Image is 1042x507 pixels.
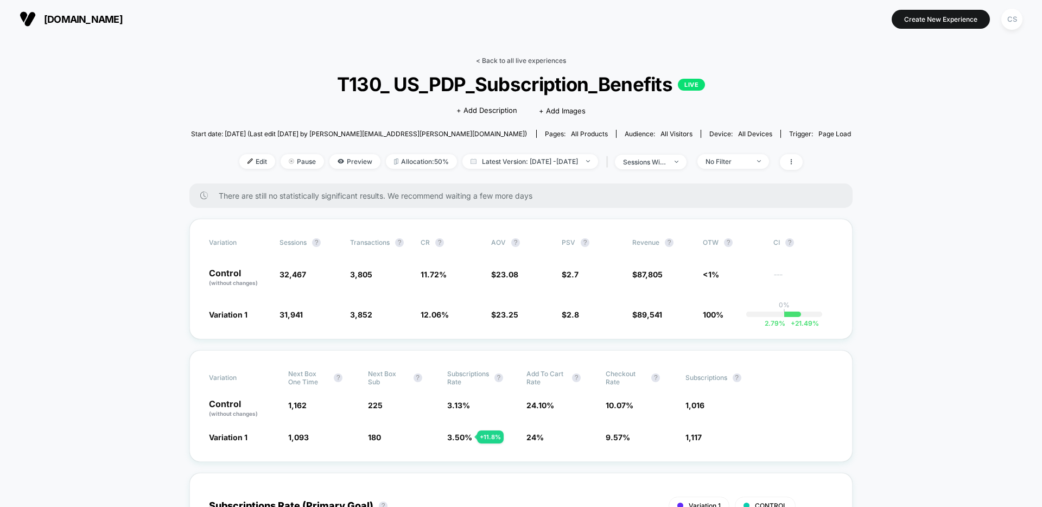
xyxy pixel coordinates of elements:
[562,270,579,279] span: $
[350,238,390,246] span: Transactions
[209,269,269,287] p: Control
[279,310,303,319] span: 31,941
[191,130,527,138] span: Start date: [DATE] (Last edit [DATE] by [PERSON_NAME][EMAIL_ADDRESS][PERSON_NAME][DOMAIN_NAME])
[757,160,761,162] img: end
[675,161,678,163] img: end
[660,130,692,138] span: All Visitors
[394,159,398,164] img: rebalance
[209,370,269,386] span: Variation
[239,154,275,169] span: Edit
[511,238,520,247] button: ?
[625,130,692,138] div: Audience:
[765,319,785,327] span: 2.79 %
[586,160,590,162] img: end
[421,270,447,279] span: 11.72 %
[209,238,269,247] span: Variation
[678,79,705,91] p: LIVE
[603,154,615,170] span: |
[224,73,818,96] span: T130_ US_PDP_Subscription_Benefits
[703,238,763,247] span: OTW
[289,159,294,164] img: end
[312,238,321,247] button: ?
[1001,9,1022,30] div: CS
[281,154,324,169] span: Pause
[491,270,518,279] span: $
[606,370,646,386] span: Checkout Rate
[773,271,833,287] span: ---
[447,433,472,442] span: 3.50 %
[526,401,554,410] span: 24.10 %
[414,373,422,382] button: ?
[471,159,476,164] img: calendar
[279,270,306,279] span: 32,467
[209,280,258,286] span: (without changes)
[632,270,663,279] span: $
[421,310,449,319] span: 12.06 %
[738,130,772,138] span: all devices
[350,270,372,279] span: 3,805
[526,433,544,442] span: 24 %
[288,401,307,410] span: 1,162
[477,430,504,443] div: + 11.8 %
[421,238,430,246] span: CR
[651,373,660,382] button: ?
[998,8,1026,30] button: CS
[637,310,662,319] span: 89,541
[545,130,608,138] div: Pages:
[247,159,253,164] img: edit
[491,238,506,246] span: AOV
[209,410,258,417] span: (without changes)
[368,433,381,442] span: 180
[279,238,307,246] span: Sessions
[791,319,795,327] span: +
[581,238,589,247] button: ?
[539,106,586,115] span: + Add Images
[703,270,719,279] span: <1%
[567,270,579,279] span: 2.7
[724,238,733,247] button: ?
[386,154,457,169] span: Allocation: 50%
[368,370,408,386] span: Next Box Sub
[456,105,517,116] span: + Add Description
[703,310,723,319] span: 100%
[623,158,666,166] div: sessions with impression
[637,270,663,279] span: 87,805
[219,191,831,200] span: There are still no statistically significant results. We recommend waiting a few more days
[334,373,342,382] button: ?
[209,433,247,442] span: Variation 1
[706,157,749,166] div: No Filter
[632,310,662,319] span: $
[685,401,704,410] span: 1,016
[785,319,819,327] span: 21.49 %
[16,10,126,28] button: [DOMAIN_NAME]
[447,401,470,410] span: 3.13 %
[779,301,790,309] p: 0%
[701,130,780,138] span: Device:
[571,130,608,138] span: all products
[288,370,328,386] span: Next Box One Time
[785,238,794,247] button: ?
[892,10,990,29] button: Create New Experience
[632,238,659,246] span: Revenue
[288,433,309,442] span: 1,093
[685,433,702,442] span: 1,117
[491,310,518,319] span: $
[368,401,383,410] span: 225
[818,130,851,138] span: Page Load
[783,309,785,317] p: |
[526,370,567,386] span: Add To Cart Rate
[572,373,581,382] button: ?
[606,433,630,442] span: 9.57 %
[447,370,489,386] span: Subscriptions Rate
[329,154,380,169] span: Preview
[496,270,518,279] span: 23.08
[476,56,566,65] a: < Back to all live experiences
[494,373,503,382] button: ?
[350,310,372,319] span: 3,852
[733,373,741,382] button: ?
[462,154,598,169] span: Latest Version: [DATE] - [DATE]
[773,238,833,247] span: CI
[562,238,575,246] span: PSV
[496,310,518,319] span: 23.25
[209,400,277,418] p: Control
